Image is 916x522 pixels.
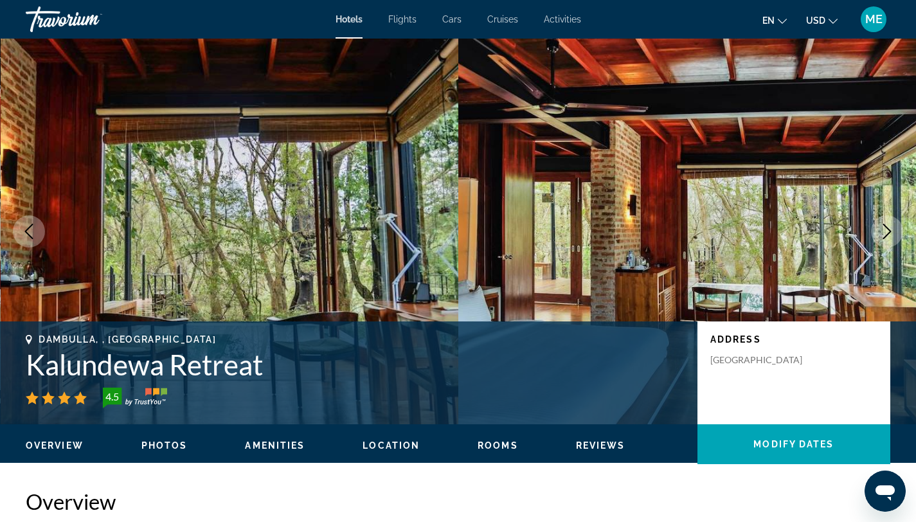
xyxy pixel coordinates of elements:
[26,348,685,381] h1: Kalundewa Retreat
[99,389,125,404] div: 4.5
[336,14,363,24] a: Hotels
[363,440,420,451] button: Location
[871,215,903,248] button: Next image
[478,440,518,451] button: Rooms
[697,424,890,464] button: Modify Dates
[26,440,84,451] button: Overview
[710,334,877,345] p: Address
[442,14,462,24] a: Cars
[865,13,883,26] span: ME
[141,440,188,451] button: Photos
[857,6,890,33] button: User Menu
[753,439,834,449] span: Modify Dates
[245,440,305,451] button: Amenities
[544,14,581,24] a: Activities
[13,215,45,248] button: Previous image
[39,334,217,345] span: Dambulla, , [GEOGRAPHIC_DATA]
[762,11,787,30] button: Change language
[865,471,906,512] iframe: Bouton de lancement de la fenêtre de messagerie
[762,15,775,26] span: en
[576,440,625,451] button: Reviews
[388,14,417,24] a: Flights
[710,354,813,366] p: [GEOGRAPHIC_DATA]
[103,388,167,408] img: TrustYou guest rating badge
[487,14,518,24] a: Cruises
[26,3,154,36] a: Travorium
[806,11,838,30] button: Change currency
[806,15,825,26] span: USD
[26,489,890,514] h2: Overview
